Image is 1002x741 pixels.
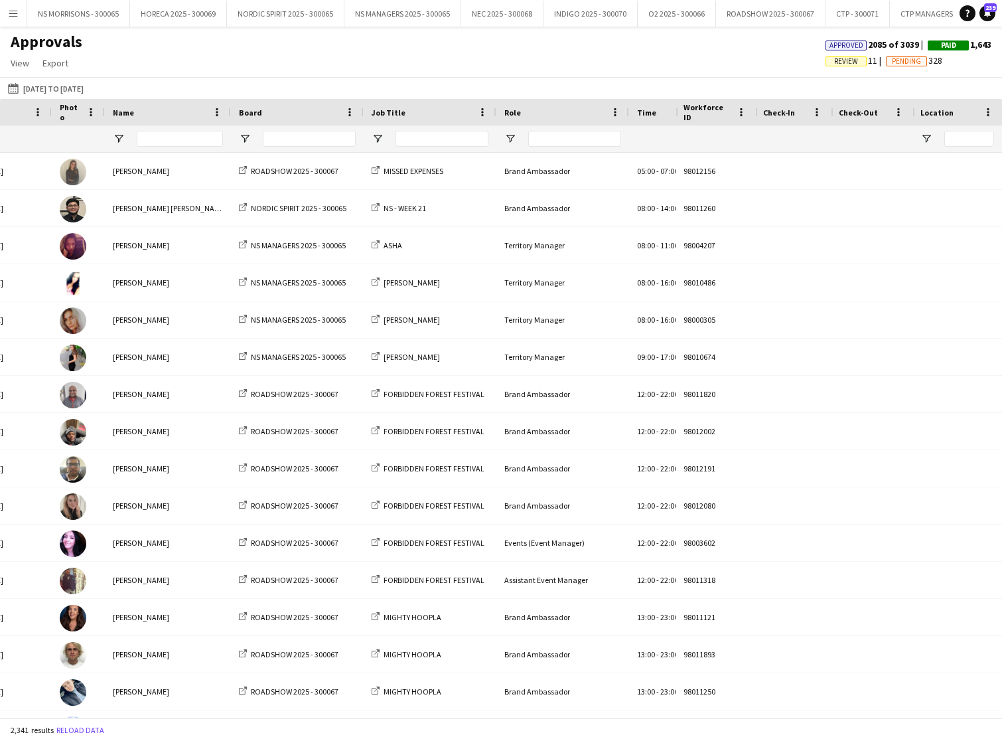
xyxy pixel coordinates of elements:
div: Brand Ambassador [496,376,629,412]
span: 13:00 [637,687,655,697]
span: 12:00 [637,389,655,399]
div: [PERSON_NAME] [105,636,231,673]
button: ROADSHOW 2025 - 300067 [716,1,825,27]
div: Brand Ambassador [496,673,629,710]
span: NS MANAGERS 2025 - 300065 [251,352,346,362]
span: - [656,649,659,659]
a: ROADSHOW 2025 - 300067 [239,687,338,697]
span: - [656,426,659,436]
span: - [656,240,659,250]
span: - [656,612,659,622]
span: NS MANAGERS 2025 - 300065 [251,240,346,250]
a: MIGHTY HOOPLA [372,687,441,697]
input: Name Filter Input [137,131,223,147]
div: [PERSON_NAME] [105,487,231,524]
div: 98010486 [676,264,755,301]
span: Board [239,108,262,118]
span: ROADSHOW 2025 - 300067 [251,538,338,548]
a: ROADSHOW 2025 - 300067 [239,612,338,622]
img: Heidi Spencer [60,493,86,520]
span: Role [504,108,521,118]
a: FORBIDDEN FOREST FESTIVAL [372,389,484,399]
div: 98011260 [676,190,755,226]
a: NS MANAGERS 2025 - 300065 [239,315,346,325]
div: [PERSON_NAME] [105,673,231,710]
span: 07:00 [660,166,678,176]
span: 23:00 [660,649,678,659]
span: - [656,501,659,511]
div: [PERSON_NAME] [105,301,231,338]
span: 08:00 [637,203,655,213]
span: ROADSHOW 2025 - 300067 [251,649,338,659]
span: 12:00 [637,575,655,585]
button: Open Filter Menu [239,133,251,145]
div: [PERSON_NAME] [105,264,231,301]
div: [PERSON_NAME] [105,153,231,189]
span: 23:00 [660,687,678,697]
span: 12:00 [637,538,655,548]
div: [PERSON_NAME] [105,450,231,487]
span: - [656,687,659,697]
button: [DATE] to [DATE] [5,80,86,96]
input: Job Title Filter Input [395,131,488,147]
span: - [656,203,659,213]
div: Brand Ambassador [496,153,629,189]
span: Name [113,108,134,118]
div: 98012002 [676,413,755,450]
span: 2085 of 3039 [825,39,928,50]
div: 98011820 [676,376,755,412]
div: Assistant Event Manager [496,562,629,598]
a: Export [37,54,74,72]
img: Ellie Peacock [60,159,86,185]
span: 14:00 [660,203,678,213]
button: CTP MANAGERS - 300071 [890,1,993,27]
span: - [656,315,659,325]
span: ROADSHOW 2025 - 300067 [251,501,338,511]
span: Check-Out [839,108,878,118]
div: 98004207 [676,227,755,264]
input: Role Filter Input [528,131,621,147]
span: Location [920,108,954,118]
span: 12:00 [637,501,655,511]
div: 98011893 [676,636,755,673]
button: NS MORRISONS - 300065 [27,1,130,27]
span: 08:00 [637,278,655,288]
div: [PERSON_NAME] [105,376,231,412]
div: Territory Manager [496,227,629,264]
input: Board Filter Input [263,131,356,147]
img: GURMIT BANSAL [60,568,86,594]
a: ROADSHOW 2025 - 300067 [239,166,338,176]
span: MISSED EXPENSES [384,166,443,176]
div: 98000305 [676,301,755,338]
button: NEC 2025 - 300068 [461,1,543,27]
a: NS MANAGERS 2025 - 300065 [239,240,346,250]
span: - [656,463,659,473]
span: - [656,389,659,399]
span: FORBIDDEN FOREST FESTIVAL [384,501,484,511]
a: NS - WEEK 21 [372,203,426,213]
span: 1,643 [928,39,991,50]
a: ASHA [372,240,402,250]
button: CTP - 300071 [825,1,890,27]
a: ROADSHOW 2025 - 300067 [239,463,338,473]
button: NS MANAGERS 2025 - 300065 [344,1,461,27]
span: 12:00 [637,426,655,436]
span: Job Title [372,108,405,118]
span: View [11,57,29,69]
span: Check-In [763,108,795,118]
div: Brand Ambassador [496,450,629,487]
button: Open Filter Menu [372,133,384,145]
span: - [656,278,659,288]
div: 98011250 [676,673,755,710]
span: Time [637,108,656,118]
div: Territory Manager [496,264,629,301]
div: 98011318 [676,562,755,598]
span: - [656,166,659,176]
img: Abdus Sobur Bepary [60,196,86,222]
div: Brand Ambassador [496,487,629,524]
div: 98003602 [676,525,755,561]
img: Fayyad Garuba [60,419,86,446]
button: INDIGO 2025 - 300070 [543,1,638,27]
img: Luisa Schileo [60,345,86,371]
div: [PERSON_NAME] [105,562,231,598]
